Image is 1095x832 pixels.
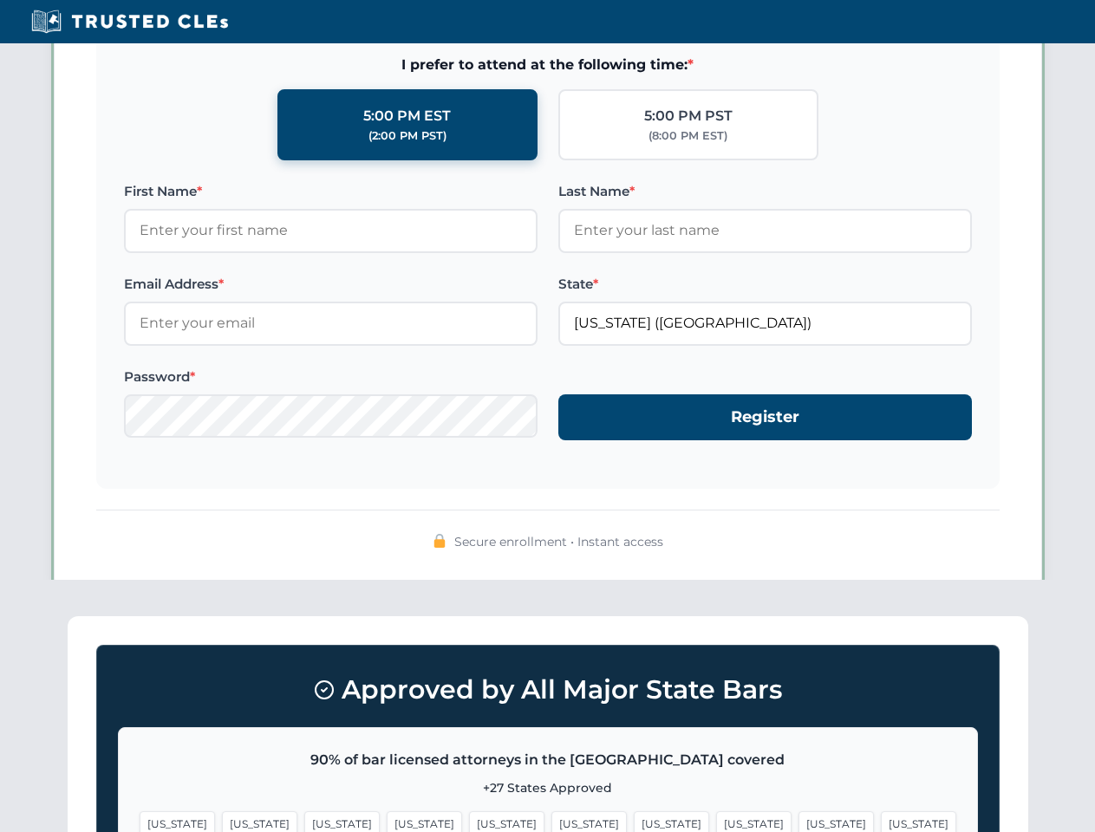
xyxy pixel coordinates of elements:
[140,778,956,797] p: +27 States Approved
[558,181,972,202] label: Last Name
[124,209,538,252] input: Enter your first name
[644,105,733,127] div: 5:00 PM PST
[558,209,972,252] input: Enter your last name
[26,9,233,35] img: Trusted CLEs
[433,534,446,548] img: 🔒
[118,666,978,713] h3: Approved by All Major State Bars
[124,54,972,76] span: I prefer to attend at the following time:
[454,532,663,551] span: Secure enrollment • Instant access
[558,302,972,345] input: Florida (FL)
[124,274,538,295] label: Email Address
[124,302,538,345] input: Enter your email
[368,127,446,145] div: (2:00 PM PST)
[649,127,727,145] div: (8:00 PM EST)
[363,105,451,127] div: 5:00 PM EST
[558,274,972,295] label: State
[124,367,538,387] label: Password
[140,749,956,771] p: 90% of bar licensed attorneys in the [GEOGRAPHIC_DATA] covered
[558,394,972,440] button: Register
[124,181,538,202] label: First Name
